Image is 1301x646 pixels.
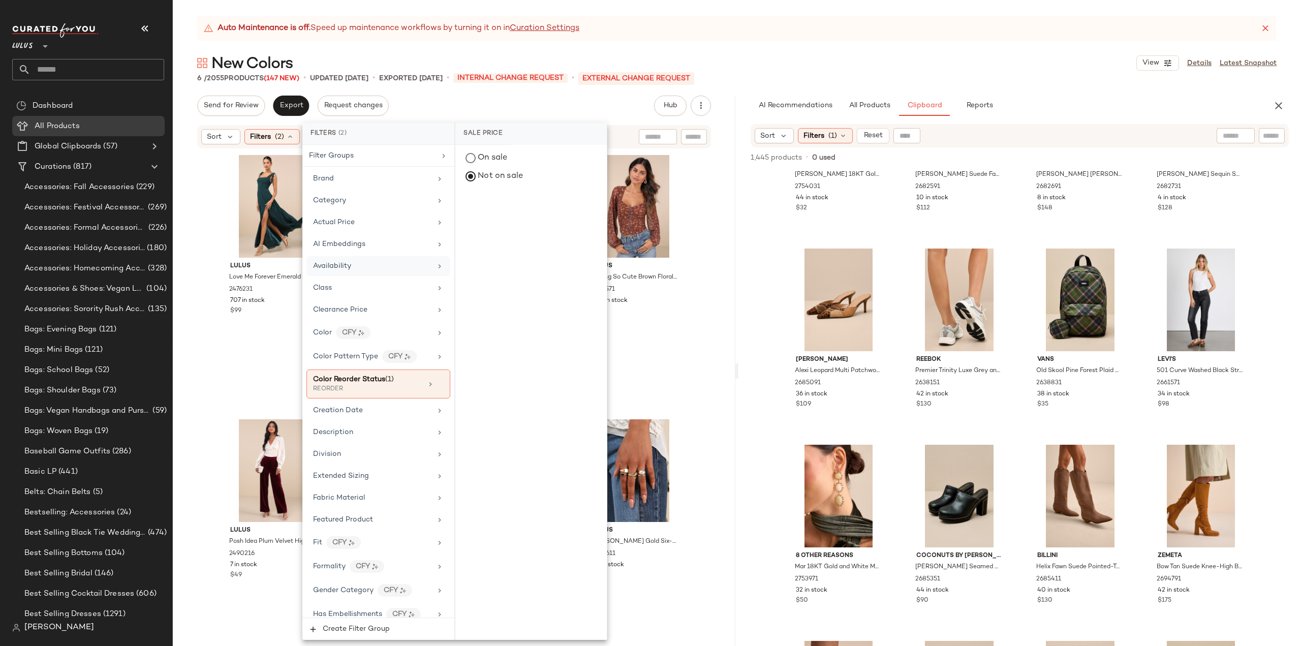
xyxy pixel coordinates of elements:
[349,540,355,546] img: ai.DGldD1NL.svg
[788,445,890,547] img: 2753971_01_OM_2025-10-06.jpg
[324,102,383,110] span: Request changes
[93,364,109,376] span: (52)
[24,263,146,274] span: Accessories: Homecoming Accessories
[145,242,167,254] span: (180)
[1037,194,1066,203] span: 8 in stock
[230,561,257,570] span: 7 in stock
[863,132,882,140] span: Reset
[455,123,511,145] div: Sale Price
[916,204,930,213] span: $112
[803,131,824,141] span: Filters
[16,101,26,111] img: svg%3e
[572,72,574,84] span: •
[1036,366,1122,376] span: Old Skool Pine Forest Plaid Mini Backpack
[101,608,126,620] span: (1291)
[24,446,110,457] span: Baseball Game Outfits
[97,324,117,335] span: (121)
[197,73,299,84] div: Products
[134,588,157,600] span: (606)
[1158,400,1169,409] span: $98
[915,182,940,192] span: 2682591
[146,303,167,315] span: (135)
[654,96,687,116] button: Hub
[146,263,167,274] span: (328)
[35,161,71,173] span: Curations
[273,96,309,116] button: Export
[24,425,92,437] span: Bags: Woven Bags
[915,170,1001,179] span: [PERSON_NAME] Suede Faux Fur Shoulder Bag
[796,400,811,409] span: $109
[302,618,454,640] button: Create Filter Group
[24,622,94,634] span: [PERSON_NAME]
[313,306,367,314] span: Clearance Price
[409,611,415,618] img: ai.DGldD1NL.svg
[916,355,1002,364] span: Reebok
[313,472,369,480] span: Extended Sizing
[915,563,1001,572] span: [PERSON_NAME] Seamed Platform Clogs
[372,564,378,570] img: ai.DGldD1NL.svg
[318,96,389,116] button: Request changes
[795,379,821,388] span: 2685091
[796,355,882,364] span: [PERSON_NAME]
[134,181,154,193] span: (229)
[1157,563,1243,572] span: Bow Tan Suede Knee-High Boots
[1157,182,1181,192] span: 2682731
[310,73,368,84] p: updated [DATE]
[358,330,364,336] img: ai.DGldD1NL.svg
[71,161,91,173] span: (817)
[24,588,134,600] span: Best Selling Cocktail Dresses
[203,22,579,35] div: Speed up maintenance workflows by turning it on in
[110,446,131,457] span: (286)
[91,486,103,498] span: (5)
[1158,194,1186,203] span: 4 in stock
[313,516,373,524] span: Featured Product
[1036,379,1062,388] span: 2638831
[203,102,259,110] span: Send for Review
[1158,551,1244,561] span: Zemeta
[230,262,316,271] span: Lulus
[405,354,411,360] img: ai.DGldD1NL.svg
[447,72,449,84] span: •
[1036,575,1061,584] span: 2685411
[593,526,678,535] span: Lulus
[150,405,167,417] span: (59)
[229,285,253,294] span: 2476231
[326,536,361,549] div: CFY
[56,466,78,478] span: (441)
[578,72,694,85] p: External Change Request
[144,283,167,295] span: (104)
[264,75,299,82] span: (147 New)
[92,425,108,437] span: (19)
[12,624,20,632] img: svg%3e
[24,303,146,315] span: Accessories: Sorority Rush Accessories
[795,170,881,179] span: [PERSON_NAME] 18KT Gold Pearl Rhinestone Stud Earrings
[795,575,818,584] span: 2753971
[373,72,375,84] span: •
[592,296,628,305] span: 248 in stock
[915,575,940,584] span: 2685351
[24,242,145,254] span: Accessories: Holiday Accessories
[229,273,315,282] span: Love Me Forever Emerald Green Tie-Strap Square Neck Maxi Dress
[796,596,808,605] span: $50
[510,22,579,35] a: Curation Settings
[908,445,1010,547] img: 2685351_02_front_2025-09-29.jpg
[1142,59,1159,67] span: View
[857,128,889,143] button: Reset
[796,194,828,203] span: 44 in stock
[313,262,351,270] span: Availability
[101,141,117,152] span: (57)
[795,366,881,376] span: Alexi Leopard Multi Patchwork Studded Mule Pumps
[1158,355,1244,364] span: Levi's
[1157,575,1181,584] span: 2694791
[350,560,384,573] div: CFY
[916,194,948,203] span: 10 in stock
[313,450,341,458] span: Division
[1037,204,1052,213] span: $148
[230,306,241,316] span: $99
[385,376,394,383] span: (1)
[915,379,940,388] span: 2638151
[211,54,293,74] span: New Colors
[1036,182,1061,192] span: 2682691
[796,204,807,213] span: $32
[322,625,389,633] span: Create Filter Group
